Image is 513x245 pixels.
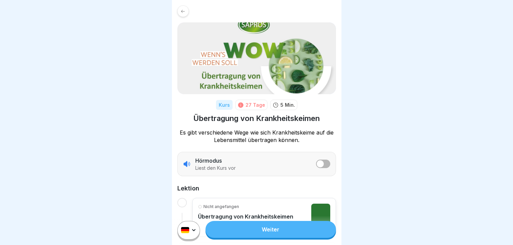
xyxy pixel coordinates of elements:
div: 27 Tage [245,101,265,108]
h1: Übertragung von Krankheitskeimen [193,114,320,123]
a: Nicht angefangenÜbertragung von Krankheitskeimen [198,204,330,231]
div: Kurs [216,100,233,110]
p: 5 Min. [280,101,295,108]
p: Nicht angefangen [203,204,239,210]
p: Übertragung von Krankheitskeimen [198,213,293,220]
img: nvh0m954qqb4ryavzfvnyj8v.png [177,22,336,94]
p: Liest den Kurs vor [195,165,236,171]
button: listener mode [316,160,330,168]
img: de.svg [181,227,189,233]
h2: Lektion [177,184,336,192]
img: z2msxx18yjtari82m3y3x9yx.png [311,204,330,231]
a: Weiter [205,221,336,238]
p: Es gibt verschiedene Wege wie sich Krankheitskeime auf die Lebensmittel übertragen können. [177,129,336,144]
p: Hörmodus [195,157,222,164]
